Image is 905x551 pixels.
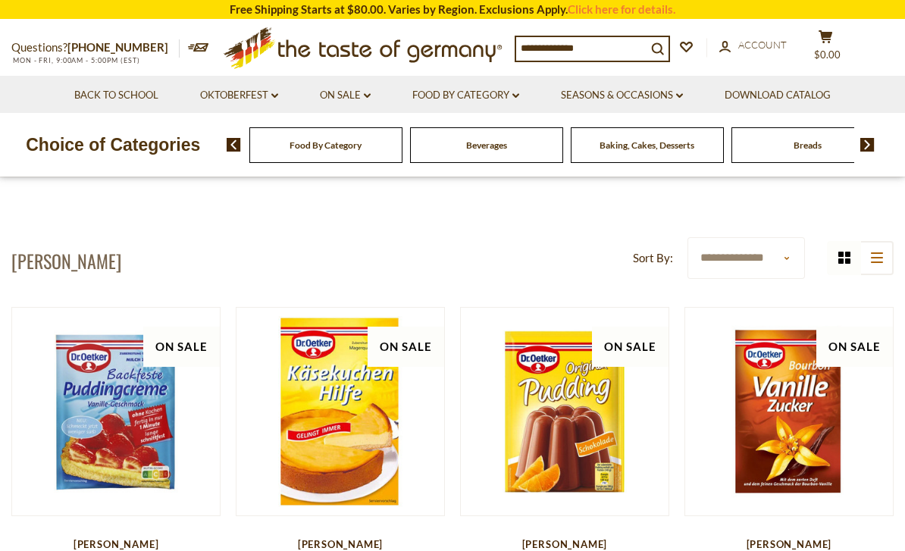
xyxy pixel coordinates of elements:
[466,139,507,151] a: Beverages
[290,139,362,151] a: Food By Category
[236,308,444,515] img: Dr. Oetker "German Cheese Cake" Baking Mix Helper, 2.1 oz. - SALE
[412,87,519,104] a: Food By Category
[12,308,220,515] img: Dr. Oetker Backfeste PuddingCreme Vanilla
[719,37,787,54] a: Account
[74,87,158,104] a: Back to School
[11,56,140,64] span: MON - FRI, 9:00AM - 5:00PM (EST)
[460,538,669,550] div: [PERSON_NAME]
[860,138,875,152] img: next arrow
[814,49,841,61] span: $0.00
[600,139,694,151] a: Baking, Cakes, Desserts
[11,538,221,550] div: [PERSON_NAME]
[236,538,445,550] div: [PERSON_NAME]
[461,308,669,515] img: Dr. Oetker Milk Chocolate Pudding
[561,87,683,104] a: Seasons & Occasions
[725,87,831,104] a: Download Catalog
[227,138,241,152] img: previous arrow
[11,38,180,58] p: Questions?
[794,139,822,151] a: Breads
[803,30,848,67] button: $0.00
[685,308,893,515] img: Dr. Oetker Bourbon Vanilla Sugar
[633,249,673,268] label: Sort By:
[67,40,168,54] a: [PHONE_NUMBER]
[568,2,675,16] a: Click here for details.
[684,538,894,550] div: [PERSON_NAME]
[320,87,371,104] a: On Sale
[738,39,787,51] span: Account
[200,87,278,104] a: Oktoberfest
[11,249,121,272] h1: [PERSON_NAME]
